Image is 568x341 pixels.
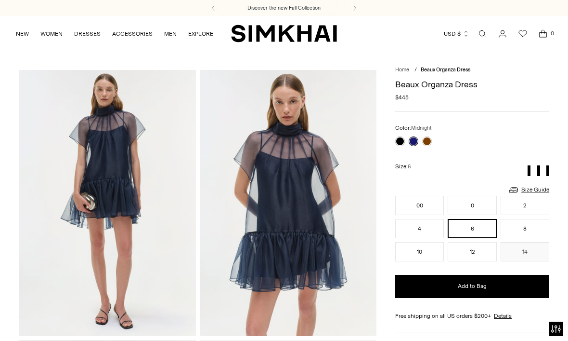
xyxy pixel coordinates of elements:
[395,80,549,89] h1: Beaux Organza Dress
[493,24,512,43] a: Go to the account page
[395,66,549,74] nav: breadcrumbs
[395,93,409,102] span: $445
[501,196,549,215] button: 2
[473,24,492,43] a: Open search modal
[19,70,196,336] img: Beaux Organza Dress
[444,23,469,44] button: USD $
[408,164,411,170] span: 6
[421,67,470,73] span: Beaux Organza Dress
[395,312,549,320] div: Free shipping on all US orders $200+
[548,29,556,38] span: 0
[414,66,417,74] div: /
[231,24,337,43] a: SIMKHAI
[395,162,411,171] label: Size:
[200,70,377,336] img: Beaux Organza Dress
[395,219,444,238] button: 4
[40,23,63,44] a: WOMEN
[533,24,553,43] a: Open cart modal
[448,196,496,215] button: 0
[395,123,432,133] label: Color:
[395,242,444,261] button: 10
[16,23,29,44] a: NEW
[247,4,321,12] a: Discover the new Fall Collection
[494,312,512,320] a: Details
[395,275,549,298] button: Add to Bag
[513,24,532,43] a: Wishlist
[411,125,432,131] span: Midnight
[188,23,213,44] a: EXPLORE
[501,242,549,261] button: 14
[395,196,444,215] button: 00
[501,219,549,238] button: 8
[164,23,177,44] a: MEN
[74,23,101,44] a: DRESSES
[448,219,496,238] button: 6
[458,282,487,290] span: Add to Bag
[112,23,153,44] a: ACCESSORIES
[395,67,409,73] a: Home
[448,242,496,261] button: 12
[508,184,549,196] a: Size Guide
